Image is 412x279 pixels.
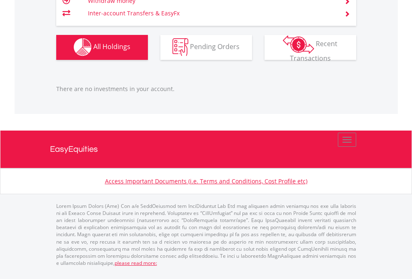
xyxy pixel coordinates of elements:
td: Inter-account Transfers & EasyFx [88,7,334,20]
a: EasyEquities [50,131,362,168]
button: Recent Transactions [265,35,356,60]
button: All Holdings [56,35,148,60]
span: All Holdings [93,42,130,51]
span: Pending Orders [190,42,240,51]
img: transactions-zar-wht.png [283,35,314,54]
p: There are no investments in your account. [56,85,356,93]
a: Access Important Documents (i.e. Terms and Conditions, Cost Profile etc) [105,177,307,185]
span: Recent Transactions [290,39,338,63]
button: Pending Orders [160,35,252,60]
a: please read more: [115,259,157,267]
img: pending_instructions-wht.png [172,38,188,56]
img: holdings-wht.png [74,38,92,56]
p: Lorem Ipsum Dolors (Ame) Con a/e SeddOeiusmod tem InciDiduntut Lab Etd mag aliquaen admin veniamq... [56,202,356,267]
